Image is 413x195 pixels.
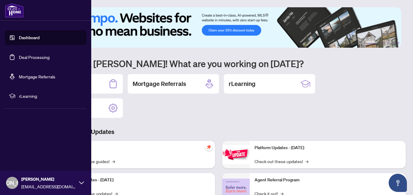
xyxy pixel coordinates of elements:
a: Deal Processing [19,54,50,60]
button: Open asap [389,174,407,192]
span: → [305,158,308,165]
span: → [112,158,115,165]
button: 3 [383,42,385,44]
h2: Mortgage Referrals [133,80,186,88]
img: Platform Updates - June 23, 2025 [222,145,250,164]
a: Check out these updates!→ [255,158,308,165]
button: 4 [387,42,390,44]
a: Mortgage Referrals [19,74,55,79]
span: [PERSON_NAME] [21,176,76,183]
img: logo [5,3,24,18]
p: Self-Help [64,145,210,151]
button: 1 [366,42,375,44]
button: 6 [397,42,400,44]
button: 5 [392,42,395,44]
h1: Welcome back [PERSON_NAME]! What are you working on [DATE]? [32,58,406,69]
p: Agent Referral Program [255,177,401,183]
span: rLearning [19,93,82,99]
p: Platform Updates - [DATE] [64,177,210,183]
img: Slide 0 [32,7,401,48]
span: [EMAIL_ADDRESS][DOMAIN_NAME] [21,183,76,190]
h2: rLearning [229,80,255,88]
h3: Brokerage & Industry Updates [32,128,406,136]
span: pushpin [205,143,213,151]
a: Dashboard [19,35,40,40]
button: 2 [378,42,380,44]
p: Platform Updates - [DATE] [255,145,401,151]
